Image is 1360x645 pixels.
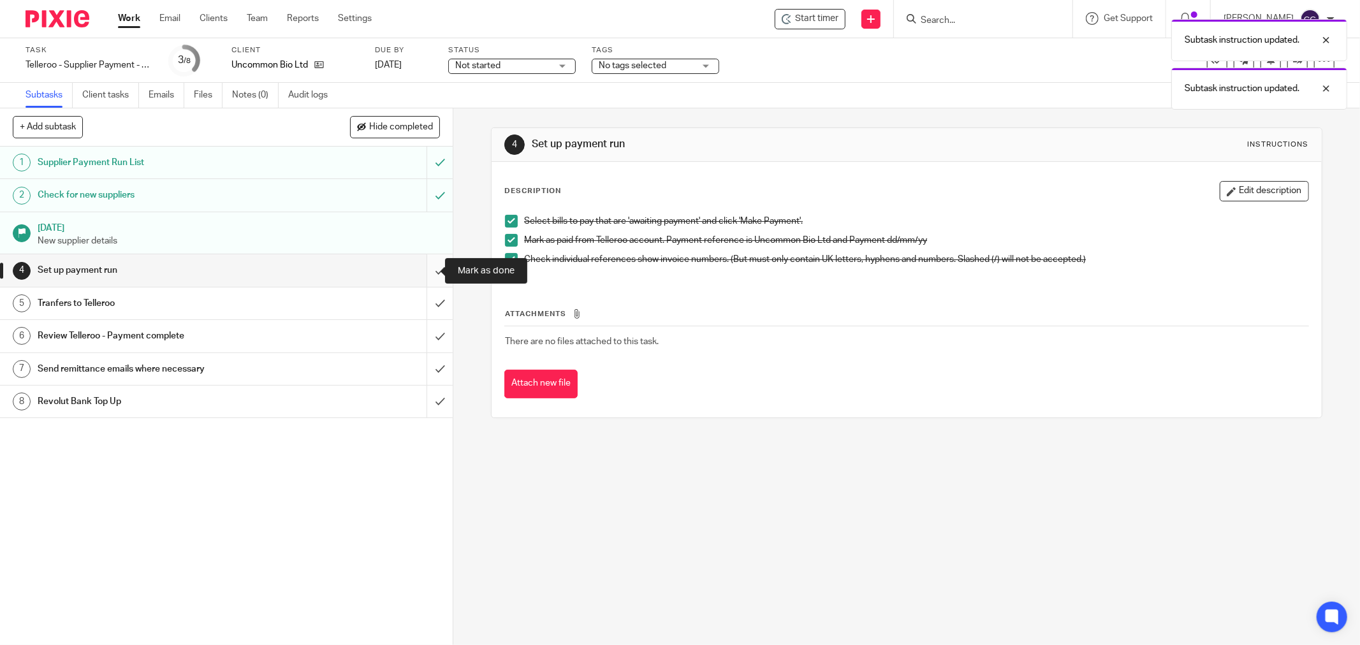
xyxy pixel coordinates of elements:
[13,327,31,345] div: 6
[13,360,31,378] div: 7
[287,12,319,25] a: Reports
[532,138,934,151] h1: Set up payment run
[159,12,180,25] a: Email
[38,294,289,313] h1: Tranfers to Telleroo
[26,59,153,71] div: Telleroo - Supplier Payment - Uncommon Bio Ltd
[775,9,845,29] div: Uncommon Bio Ltd - Telleroo - Supplier Payment - Uncommon Bio Ltd
[38,359,289,379] h1: Send remittance emails where necessary
[38,235,440,247] p: New supplier details
[38,326,289,345] h1: Review Telleroo - Payment complete
[38,219,440,235] h1: [DATE]
[26,10,89,27] img: Pixie
[1185,34,1299,47] p: Subtask instruction updated.
[118,12,140,25] a: Work
[231,45,359,55] label: Client
[505,310,566,317] span: Attachments
[505,337,659,346] span: There are no files attached to this task.
[38,392,289,411] h1: Revolut Bank Top Up
[178,53,191,68] div: 3
[38,153,289,172] h1: Supplier Payment Run List
[338,12,372,25] a: Settings
[524,234,1308,247] p: Mark as paid from Telleroo account. Payment reference is Uncommon Bio Ltd and Payment dd/mm/yy
[592,45,719,55] label: Tags
[1220,181,1309,201] button: Edit description
[1248,140,1309,150] div: Instructions
[232,83,279,108] a: Notes (0)
[247,12,268,25] a: Team
[375,61,402,69] span: [DATE]
[38,261,289,280] h1: Set up payment run
[13,294,31,312] div: 5
[524,253,1308,266] p: Check individual references show invoice numbers. (But must only contain UK letters, hyphens and ...
[13,393,31,410] div: 8
[82,83,139,108] a: Client tasks
[13,154,31,171] div: 1
[504,134,525,155] div: 4
[26,83,73,108] a: Subtasks
[504,370,578,398] button: Attach new file
[231,59,308,71] p: Uncommon Bio Ltd
[448,45,576,55] label: Status
[375,45,432,55] label: Due by
[184,57,191,64] small: /8
[524,215,1308,228] p: Select bills to pay that are 'awaiting payment' and click 'Make Payment'.
[200,12,228,25] a: Clients
[455,61,501,70] span: Not started
[599,61,666,70] span: No tags selected
[13,187,31,205] div: 2
[350,116,440,138] button: Hide completed
[38,185,289,205] h1: Check for new suppliers
[1300,9,1320,29] img: svg%3E
[288,83,337,108] a: Audit logs
[194,83,223,108] a: Files
[13,262,31,280] div: 4
[504,186,561,196] p: Description
[13,116,83,138] button: + Add subtask
[369,122,433,133] span: Hide completed
[149,83,184,108] a: Emails
[26,45,153,55] label: Task
[1185,82,1299,95] p: Subtask instruction updated.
